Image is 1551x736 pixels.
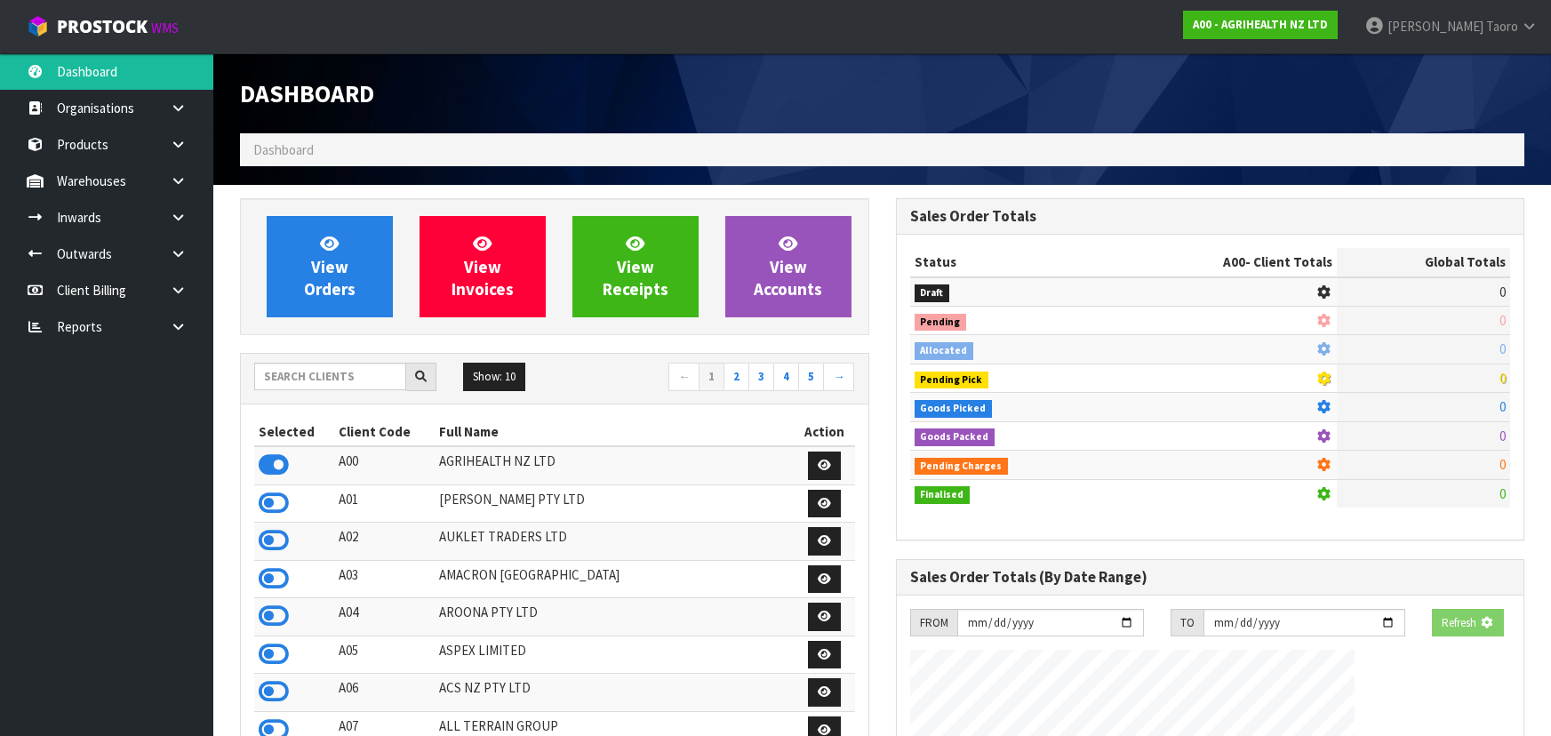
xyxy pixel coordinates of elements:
a: ← [668,363,700,391]
th: Action [795,418,855,446]
a: → [823,363,854,391]
span: 0 [1499,284,1506,300]
a: 5 [798,363,824,391]
td: AGRIHEALTH NZ LTD [435,446,795,484]
td: AMACRON [GEOGRAPHIC_DATA] [435,560,795,598]
span: Finalised [915,486,971,504]
td: ASPEX LIMITED [435,636,795,674]
span: 0 [1499,340,1506,357]
span: Pending Pick [915,372,989,389]
span: 0 [1499,485,1506,502]
a: 1 [699,363,724,391]
span: Goods Packed [915,428,995,446]
span: Draft [915,284,950,302]
td: A05 [334,636,434,674]
span: 0 [1499,398,1506,415]
button: Show: 10 [463,363,525,391]
nav: Page navigation [568,363,855,394]
th: Full Name [435,418,795,446]
td: ACS NZ PTY LTD [435,674,795,712]
span: Dashboard [240,78,374,108]
span: Goods Picked [915,400,993,418]
span: A00 [1223,253,1245,270]
th: Global Totals [1337,248,1510,276]
a: ViewOrders [267,216,393,317]
span: 0 [1499,312,1506,329]
a: 2 [724,363,749,391]
a: 3 [748,363,774,391]
td: [PERSON_NAME] PTY LTD [435,484,795,523]
td: A00 [334,446,434,484]
input: Search clients [254,363,406,390]
strong: A00 - AGRIHEALTH NZ LTD [1193,17,1328,32]
div: FROM [910,609,957,637]
th: Selected [254,418,334,446]
td: A03 [334,560,434,598]
span: Dashboard [253,141,314,158]
span: [PERSON_NAME] [1387,18,1483,35]
a: ViewReceipts [572,216,699,317]
td: AROONA PTY LTD [435,598,795,636]
span: 0 [1499,456,1506,473]
th: Status [910,248,1108,276]
span: View Receipts [603,233,668,300]
td: A01 [334,484,434,523]
a: ViewInvoices [420,216,546,317]
span: Pending Charges [915,458,1009,476]
h3: Sales Order Totals (By Date Range) [910,569,1511,586]
span: Allocated [915,342,974,360]
span: ProStock [57,15,148,38]
div: TO [1171,609,1203,637]
th: Client Code [334,418,434,446]
span: View Orders [304,233,356,300]
span: Taoro [1486,18,1518,35]
td: A04 [334,598,434,636]
span: Pending [915,314,967,332]
a: 4 [773,363,799,391]
span: 0 [1499,370,1506,387]
button: Refresh [1432,609,1503,637]
h3: Sales Order Totals [910,208,1511,225]
span: 0 [1499,428,1506,444]
td: A06 [334,674,434,712]
th: - Client Totals [1108,248,1337,276]
img: cube-alt.png [27,15,49,37]
a: A00 - AGRIHEALTH NZ LTD [1183,11,1338,39]
a: ViewAccounts [725,216,851,317]
span: View Accounts [754,233,822,300]
td: AUKLET TRADERS LTD [435,523,795,561]
td: A02 [334,523,434,561]
small: WMS [151,20,179,36]
span: View Invoices [452,233,514,300]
